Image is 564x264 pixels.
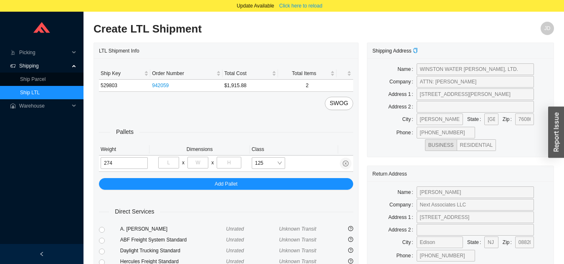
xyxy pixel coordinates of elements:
[402,113,417,125] label: City
[279,2,322,10] span: Click here to reload
[149,143,250,156] th: Dimensions
[397,186,416,198] label: Name
[348,248,353,253] span: question-circle
[278,80,337,92] td: 2
[467,236,484,248] label: State
[413,47,418,55] div: Copy
[187,157,208,168] input: W
[340,158,352,169] button: close-circle
[224,69,270,78] span: Total Cost
[109,207,160,216] span: Direct Services
[330,98,348,108] span: SWOG
[99,143,149,156] th: Weight
[397,63,416,75] label: Name
[467,113,484,125] label: State
[388,88,416,100] label: Address 1
[460,142,493,148] span: RESIDENTIAL
[280,69,329,78] span: Total Items
[211,158,214,167] div: x
[101,69,142,78] span: Ship Key
[336,68,353,80] th: undefined sortable
[182,158,185,167] div: x
[19,99,69,113] span: Warehouse
[94,22,439,36] h2: Create LTL Shipment
[397,127,417,138] label: Phone
[226,226,244,232] span: Unrated
[19,59,69,73] span: Shipping
[388,224,416,236] label: Address 2
[20,90,40,96] a: Ship LTL
[99,178,353,190] button: Add Pallet
[19,46,69,59] span: Picking
[503,236,515,248] label: Zip
[372,166,549,181] div: Return Address
[250,143,338,156] th: Class
[372,48,418,54] span: Shipping Address
[388,211,416,223] label: Address 1
[39,251,44,256] span: left
[226,237,244,243] span: Unrated
[150,68,223,80] th: Order Number sortable
[325,97,353,110] button: SWOG
[389,199,417,211] label: Company
[413,48,418,53] span: copy
[223,68,278,80] th: Total Cost sortable
[389,76,417,88] label: Company
[503,113,515,125] label: Zip
[152,83,169,88] a: 942059
[226,248,244,254] span: Unrated
[255,158,282,168] span: 125
[223,80,278,92] td: $1,915.88
[279,237,316,243] span: Unknown Transit
[388,101,416,113] label: Address 2
[99,80,150,92] td: 529803
[348,259,353,264] span: question-circle
[348,237,353,242] span: question-circle
[215,180,238,188] span: Add Pallet
[279,248,316,254] span: Unknown Transit
[158,157,179,168] input: L
[120,236,226,244] div: ABF Freight System Standard
[544,22,551,35] span: JD
[397,250,417,261] label: Phone
[110,127,139,137] span: Pallets
[278,68,337,80] th: Total Items sortable
[120,225,226,233] div: A. [PERSON_NAME]
[120,246,226,255] div: Daylight Trucking Standard
[279,226,316,232] span: Unknown Transit
[99,43,353,58] div: LTL Shipment Info
[99,68,150,80] th: Ship Key sortable
[20,76,46,82] a: Ship Parcel
[348,226,353,231] span: question-circle
[152,69,215,78] span: Order Number
[217,157,241,168] input: H
[428,142,454,148] span: BUSINESS
[402,236,417,248] label: City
